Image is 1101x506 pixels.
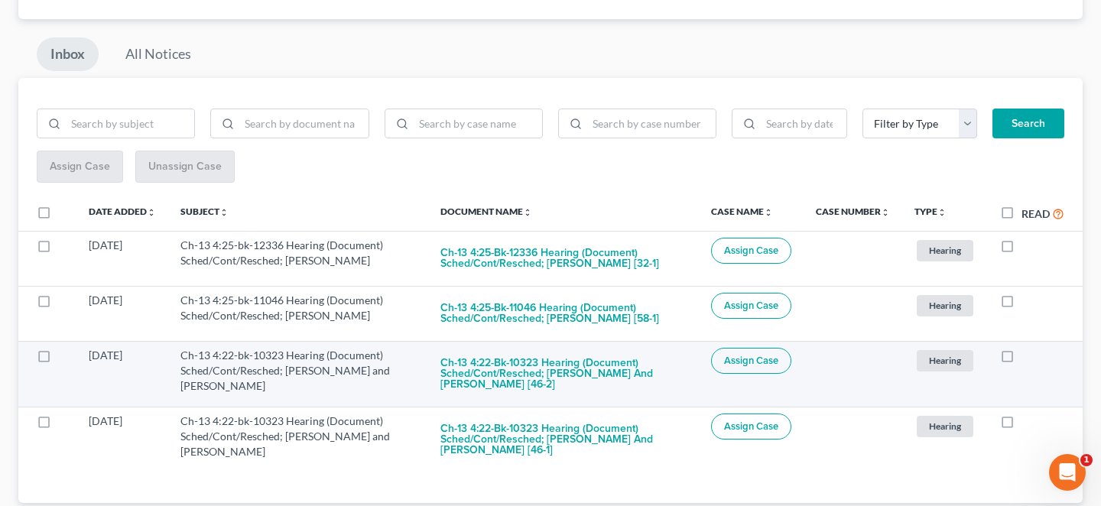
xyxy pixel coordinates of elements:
td: [DATE] [76,407,168,472]
input: Search by case number [587,109,716,138]
input: Search by subject [66,109,194,138]
a: All Notices [112,37,205,71]
button: Ch-13 4:25-bk-12336 Hearing (Document) Sched/Cont/Resched; [PERSON_NAME] [32-1] [440,238,687,279]
button: Assign Case [711,293,791,319]
i: unfold_more [881,208,890,217]
a: Case Nameunfold_more [711,206,773,217]
iframe: Intercom live chat [1049,454,1086,491]
td: Ch-13 4:22-bk-10323 Hearing (Document) Sched/Cont/Resched; [PERSON_NAME] and [PERSON_NAME] [168,407,428,472]
button: Assign Case [711,414,791,440]
button: Assign Case [711,238,791,264]
a: Hearing [914,238,976,263]
span: Hearing [917,295,973,316]
button: Ch-13 4:25-bk-11046 Hearing (Document) Sched/Cont/Resched; [PERSON_NAME] [58-1] [440,293,687,334]
button: Search [992,109,1064,139]
td: Ch-13 4:25-bk-12336 Hearing (Document) Sched/Cont/Resched; [PERSON_NAME] [168,231,428,286]
i: unfold_more [764,208,773,217]
span: Assign Case [724,355,778,367]
span: 1 [1080,454,1093,466]
i: unfold_more [219,208,229,217]
i: unfold_more [523,208,532,217]
td: [DATE] [76,286,168,341]
a: Typeunfold_more [914,206,947,217]
i: unfold_more [937,208,947,217]
button: Ch-13 4:22-bk-10323 Hearing (Document) Sched/Cont/Resched; [PERSON_NAME] and [PERSON_NAME] [46-1] [440,414,687,465]
a: Document Nameunfold_more [440,206,532,217]
button: Assign Case [711,348,791,374]
a: Inbox [37,37,99,71]
input: Search by date [761,109,846,138]
span: Assign Case [724,300,778,312]
button: Ch-13 4:22-bk-10323 Hearing (Document) Sched/Cont/Resched; [PERSON_NAME] and [PERSON_NAME] [46-2] [440,348,687,400]
i: unfold_more [147,208,156,217]
a: Subjectunfold_more [180,206,229,217]
td: [DATE] [76,231,168,286]
span: Hearing [917,350,973,371]
span: Hearing [917,416,973,436]
span: Hearing [917,240,973,261]
a: Hearing [914,414,976,439]
input: Search by case name [414,109,542,138]
td: Ch-13 4:25-bk-11046 Hearing (Document) Sched/Cont/Resched; [PERSON_NAME] [168,286,428,341]
td: Ch-13 4:22-bk-10323 Hearing (Document) Sched/Cont/Resched; [PERSON_NAME] and [PERSON_NAME] [168,341,428,407]
a: Hearing [914,348,976,373]
a: Case Numberunfold_more [816,206,890,217]
a: Hearing [914,293,976,318]
span: Assign Case [724,420,778,433]
span: Assign Case [724,245,778,257]
td: [DATE] [76,341,168,407]
a: Date Addedunfold_more [89,206,156,217]
input: Search by document name [239,109,368,138]
label: Read [1021,206,1050,222]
